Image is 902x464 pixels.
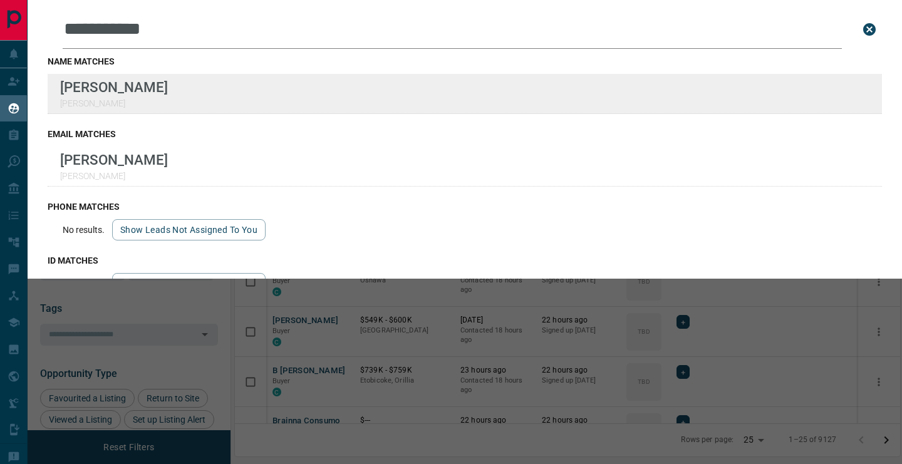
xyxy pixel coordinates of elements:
[48,202,882,212] h3: phone matches
[112,219,266,240] button: show leads not assigned to you
[60,152,168,168] p: [PERSON_NAME]
[48,255,882,266] h3: id matches
[857,17,882,42] button: close search bar
[60,98,168,108] p: [PERSON_NAME]
[112,273,266,294] button: show leads not assigned to you
[63,225,105,235] p: No results.
[60,79,168,95] p: [PERSON_NAME]
[48,56,882,66] h3: name matches
[60,171,168,181] p: [PERSON_NAME]
[48,129,882,139] h3: email matches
